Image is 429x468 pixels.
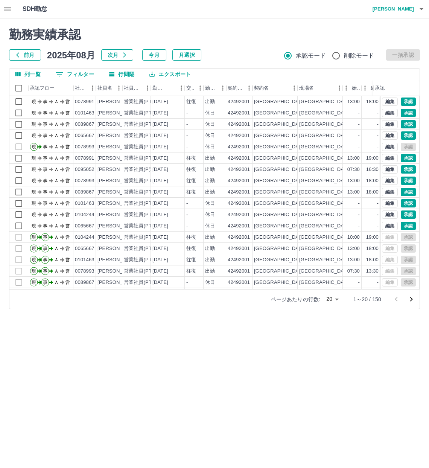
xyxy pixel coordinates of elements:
[97,98,138,105] div: [PERSON_NAME]
[152,98,168,105] div: [DATE]
[186,200,188,207] div: -
[228,98,250,105] div: 42492001
[176,82,187,94] button: メニュー
[254,223,306,230] div: [GEOGRAPHIC_DATA]
[254,211,306,218] div: [GEOGRAPHIC_DATA]
[65,178,70,183] text: 営
[401,177,416,185] button: 承認
[152,177,168,184] div: [DATE]
[43,167,47,172] text: 事
[228,155,250,162] div: 42492001
[43,189,47,195] text: 事
[54,212,59,217] text: Ａ
[124,256,163,264] div: 営業社員(PT契約)
[97,189,138,196] div: [PERSON_NAME]
[347,189,360,196] div: 13:00
[347,256,360,264] div: 13:00
[103,69,140,80] button: 行間隔
[254,189,306,196] div: [GEOGRAPHIC_DATA]
[43,212,47,217] text: 事
[9,27,420,42] h2: 勤務実績承認
[205,211,215,218] div: 休日
[124,223,163,230] div: 営業社員(PT契約)
[32,178,36,183] text: 現
[205,143,215,151] div: 休日
[54,257,59,262] text: Ａ
[97,200,138,207] div: [PERSON_NAME]
[344,51,374,60] span: 削除モード
[152,211,168,218] div: [DATE]
[254,110,306,117] div: [GEOGRAPHIC_DATA]
[143,69,197,80] button: エクスポート
[366,245,379,252] div: 18:00
[122,80,151,96] div: 社員区分
[377,211,379,218] div: -
[9,49,41,61] button: 前月
[298,80,343,96] div: 現場名
[382,120,398,128] button: 編集
[124,245,163,252] div: 営業社員(PT契約)
[75,200,94,207] div: 0101463
[96,80,122,96] div: 社員名
[124,200,163,207] div: 営業社員(PT契約)
[65,223,70,229] text: 営
[186,110,188,117] div: -
[401,98,416,106] button: 承認
[401,222,416,230] button: 承認
[185,80,204,96] div: 交通費
[75,234,94,241] div: 0104244
[28,80,73,96] div: 承認フロー
[54,99,59,104] text: Ａ
[32,99,36,104] text: 現
[253,80,298,96] div: 契約名
[32,257,36,262] text: 現
[366,98,379,105] div: 18:00
[73,80,96,96] div: 社員番号
[243,82,255,94] button: メニュー
[228,110,250,117] div: 42492001
[97,268,138,275] div: [PERSON_NAME]
[358,110,360,117] div: -
[50,69,100,80] button: フィルター表示
[65,235,70,240] text: 営
[32,246,36,251] text: 現
[377,143,379,151] div: -
[32,167,36,172] text: 現
[358,121,360,128] div: -
[54,133,59,138] text: Ａ
[205,189,215,196] div: 出勤
[75,211,94,218] div: 0104244
[347,98,360,105] div: 13:00
[373,80,412,96] div: 承認
[54,201,59,206] text: Ａ
[358,211,360,218] div: -
[65,246,70,251] text: 営
[362,80,380,96] div: 終業
[54,223,59,229] text: Ａ
[217,82,228,94] button: メニュー
[228,166,250,173] div: 42492001
[97,234,138,241] div: [PERSON_NAME]
[32,189,36,195] text: 現
[358,132,360,139] div: -
[401,154,416,162] button: 承認
[296,51,326,60] span: 承認モード
[32,144,36,149] text: 現
[30,80,55,96] div: 承認フロー
[186,121,188,128] div: -
[382,199,398,207] button: 編集
[9,69,47,80] button: 列選択
[186,177,196,184] div: 往復
[228,200,250,207] div: 42492001
[254,121,306,128] div: [GEOGRAPHIC_DATA]
[54,155,59,161] text: Ａ
[377,132,379,139] div: -
[101,49,133,61] button: 次月
[382,98,398,106] button: 編集
[382,165,398,174] button: 編集
[228,256,250,264] div: 42492001
[124,234,163,241] div: 営業社員(PT契約)
[65,189,70,195] text: 営
[347,155,360,162] div: 13:00
[124,177,163,184] div: 営業社員(PT契約)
